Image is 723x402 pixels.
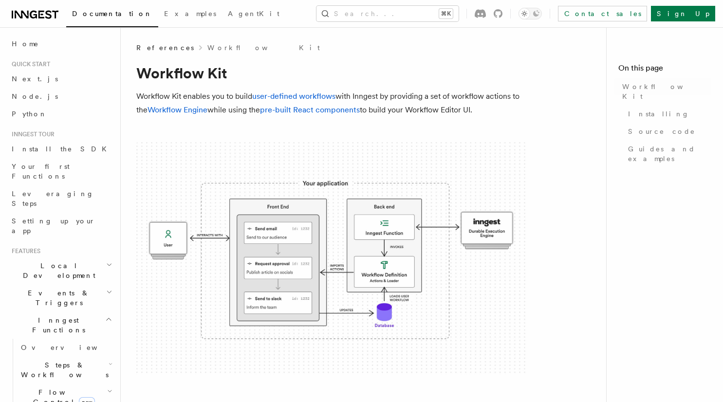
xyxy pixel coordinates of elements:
[8,185,114,212] a: Leveraging Steps
[72,10,152,18] span: Documentation
[8,60,50,68] span: Quick start
[622,82,711,101] span: Workflow Kit
[17,356,114,384] button: Steps & Workflows
[519,8,542,19] button: Toggle dark mode
[628,144,711,164] span: Guides and examples
[228,10,279,18] span: AgentKit
[624,140,711,167] a: Guides and examples
[8,158,114,185] a: Your first Functions
[17,360,109,380] span: Steps & Workflows
[136,142,526,375] img: The Workflow Kit provides a Workflow Engine to compose workflow actions on the back end and a set...
[136,90,526,117] p: Workflow Kit enables you to build with Inngest by providing a set of workflow actions to the whil...
[8,105,114,123] a: Python
[12,39,39,49] span: Home
[158,3,222,26] a: Examples
[316,6,459,21] button: Search...⌘K
[8,88,114,105] a: Node.js
[222,3,285,26] a: AgentKit
[12,190,94,207] span: Leveraging Steps
[558,6,647,21] a: Contact sales
[260,105,360,114] a: pre-built React components
[624,105,711,123] a: Installing
[148,105,207,114] a: Workflow Engine
[207,43,320,53] a: Workflow Kit
[8,247,40,255] span: Features
[8,257,114,284] button: Local Development
[8,35,114,53] a: Home
[136,43,194,53] span: References
[8,70,114,88] a: Next.js
[439,9,453,18] kbd: ⌘K
[8,130,55,138] span: Inngest tour
[21,344,121,351] span: Overview
[12,75,58,83] span: Next.js
[8,284,114,311] button: Events & Triggers
[12,217,95,235] span: Setting up your app
[164,10,216,18] span: Examples
[12,145,112,153] span: Install the SDK
[8,311,114,339] button: Inngest Functions
[628,127,695,136] span: Source code
[66,3,158,27] a: Documentation
[8,261,106,280] span: Local Development
[8,315,105,335] span: Inngest Functions
[12,163,70,180] span: Your first Functions
[618,78,711,105] a: Workflow Kit
[12,110,47,118] span: Python
[252,91,335,101] a: user-defined workflows
[136,64,526,82] h1: Workflow Kit
[17,339,114,356] a: Overview
[624,123,711,140] a: Source code
[618,62,711,78] h4: On this page
[12,92,58,100] span: Node.js
[628,109,689,119] span: Installing
[8,212,114,239] a: Setting up your app
[8,288,106,308] span: Events & Triggers
[651,6,715,21] a: Sign Up
[8,140,114,158] a: Install the SDK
